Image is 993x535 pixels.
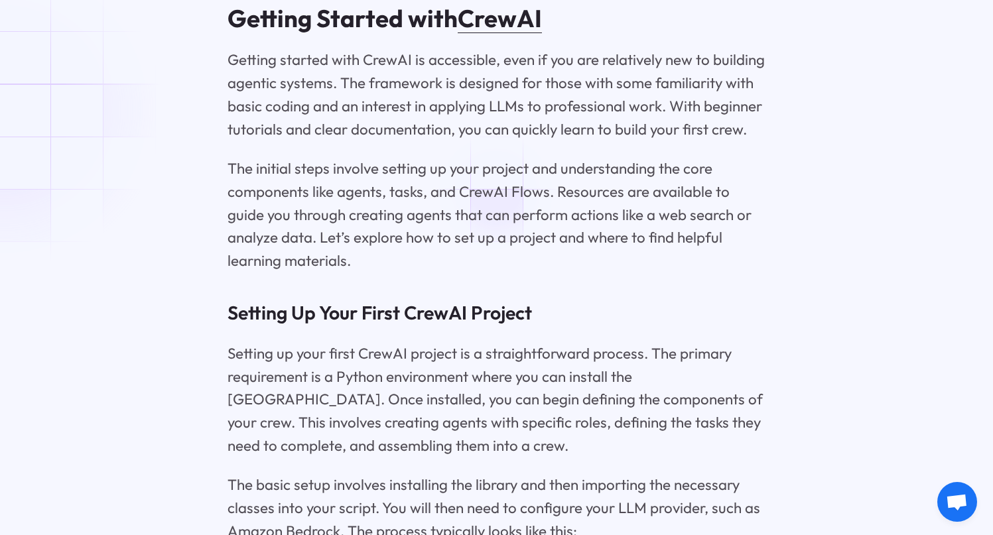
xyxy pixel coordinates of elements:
p: Setting up your first CrewAI project is a straightforward process. The primary requirement is a P... [228,342,766,457]
p: The initial steps involve setting up your project and understanding the core components like agen... [228,157,766,272]
p: Getting started with CrewAI is accessible, even if you are relatively new to building agentic sys... [228,48,766,141]
a: CrewAI [458,3,542,33]
h3: Setting Up Your First CrewAI Project [228,300,766,326]
div: Open chat [937,482,977,522]
h2: Getting Started with [228,4,766,32]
